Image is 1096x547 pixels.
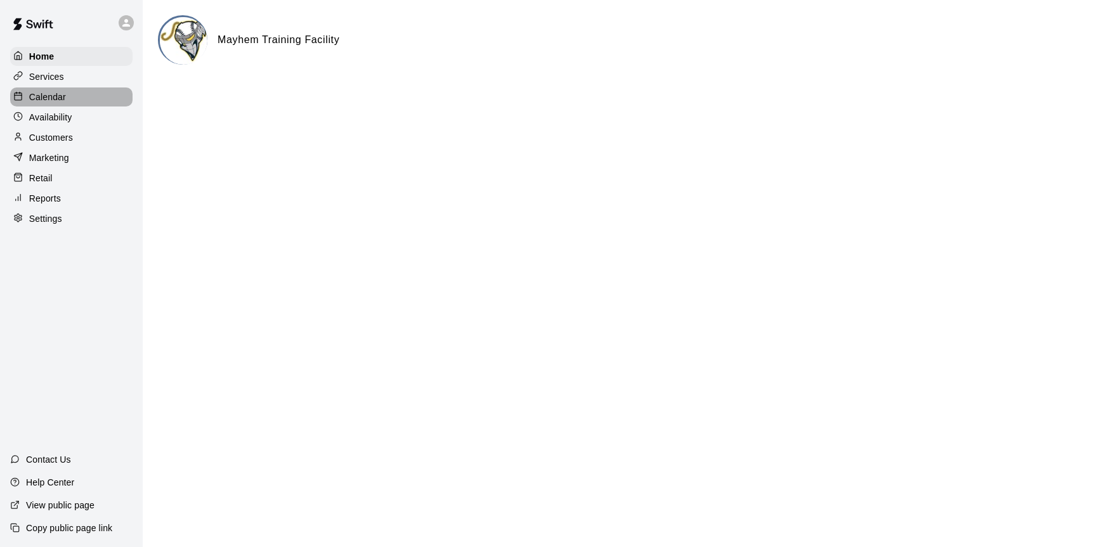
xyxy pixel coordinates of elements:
p: Availability [29,111,72,124]
a: Retail [10,169,133,188]
p: Copy public page link [26,522,112,534]
a: Home [10,47,133,66]
p: Contact Us [26,453,71,466]
p: Customers [29,131,73,144]
p: Retail [29,172,53,184]
a: Availability [10,108,133,127]
p: View public page [26,499,95,512]
p: Settings [29,212,62,225]
p: Help Center [26,476,74,489]
img: Mayhem Training Facility logo [160,17,207,65]
p: Calendar [29,91,66,103]
p: Services [29,70,64,83]
a: Settings [10,209,133,228]
a: Reports [10,189,133,208]
p: Home [29,50,55,63]
a: Calendar [10,87,133,106]
p: Marketing [29,151,69,164]
p: Reports [29,192,61,205]
a: Customers [10,128,133,147]
a: Marketing [10,148,133,167]
a: Services [10,67,133,86]
h6: Mayhem Training Facility [218,32,339,48]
